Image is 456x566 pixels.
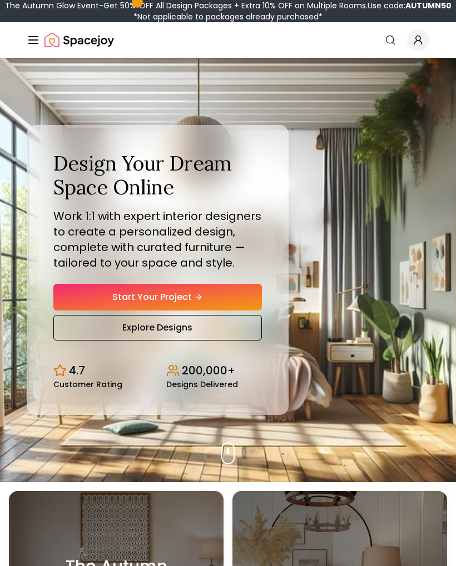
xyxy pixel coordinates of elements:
[44,29,114,51] img: Spacejoy Logo
[53,315,262,340] a: Explore Designs
[44,29,114,51] a: Spacejoy
[69,363,85,378] p: 4.7
[27,22,429,58] nav: Global
[53,208,262,271] p: Work 1:1 with expert interior designers to create a personalized design, complete with curated fu...
[53,152,262,199] h1: Design Your Dream Space Online
[53,380,122,388] small: Customer Rating
[166,380,238,388] small: Designs Delivered
[133,11,323,22] span: *Not applicable to packages already purchased*
[53,284,262,310] a: Start Your Project
[182,363,235,378] p: 200,000+
[53,354,262,388] div: Design stats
